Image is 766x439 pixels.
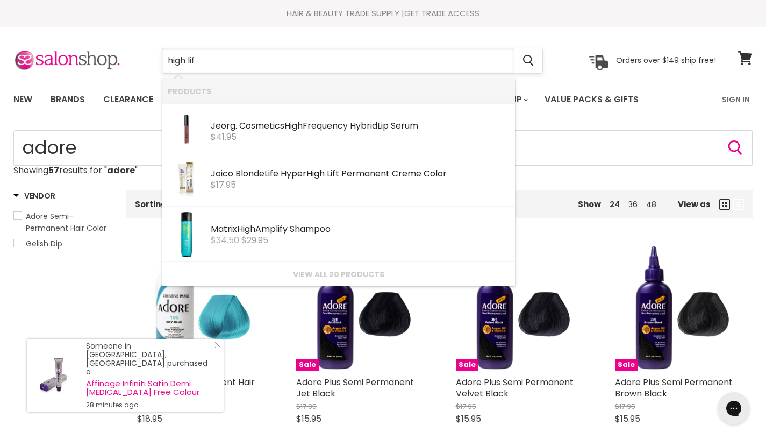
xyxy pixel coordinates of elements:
[162,207,515,262] li: Products: Matrix High Amplify Shampoo
[628,199,638,210] a: 36
[13,238,113,250] a: Gelish Dip
[727,139,744,157] button: Search
[284,119,303,132] b: High
[536,88,647,111] a: Value Packs & Gifts
[162,103,515,151] li: Products: Jeorg. Cosmetics High Frequency Hybrid Lip Serum
[456,244,583,371] img: Adore Plus Semi Permanent Velvet Black
[615,413,640,425] span: $15.95
[276,223,280,235] b: li
[13,166,753,175] p: Showing results for " "
[296,401,317,412] span: $17.95
[615,244,742,371] a: Adore Plus Semi Permanent Brown BlackSale
[211,121,510,132] div: Jeorg. Cosmetics Frequency Hybrid p Serum
[646,199,656,210] a: 48
[107,164,135,176] strong: adore
[306,167,325,180] b: High
[168,270,510,279] a: View all 20 products
[296,359,319,371] span: Sale
[615,359,638,371] span: Sale
[296,413,321,425] span: $15.95
[13,210,113,234] a: Adore Semi-Permanent Hair Color
[610,199,620,210] a: 24
[137,244,264,371] a: Adore Semi Permanent Hair Colour Sky BlueSale
[327,167,332,180] b: Li
[404,8,479,19] a: GET TRADE ACCESS
[578,199,601,210] span: Show
[615,244,742,371] img: Adore Plus Semi Permanent Brown Black
[162,48,543,74] form: Product
[456,401,476,412] span: $17.95
[27,339,81,412] a: Visit product page
[211,224,510,236] div: Matrix Amp fy Shampoo
[296,244,423,371] img: Adore Plus Semi Permanent Jet Black
[5,84,681,115] ul: Main menu
[48,164,59,176] strong: 57
[181,212,192,257] img: Matrix_Total_Results_High_Amplify_Shampoo_300ml_1.webp
[211,131,237,143] span: $41.95
[712,388,755,428] iframe: Gorgias live chat messenger
[5,88,40,111] a: New
[678,200,711,209] span: View as
[86,342,213,409] div: Someone in [GEOGRAPHIC_DATA], [GEOGRAPHIC_DATA] purchased a
[456,413,481,425] span: $15.95
[377,119,383,132] b: Li
[211,169,510,180] div: Joico Blonde fe Hyper ft Permanent Creme Color
[42,88,93,111] a: Brands
[715,88,756,111] a: Sign In
[86,379,213,396] a: Affinage Infiniti Satin Demi [MEDICAL_DATA] Free Colour
[137,244,264,371] img: Adore Semi Permanent Hair Colour Sky Blue
[241,234,268,246] span: $29.95
[26,211,106,233] span: Adore Semi-Permanent Hair Color
[237,223,255,235] b: High
[210,342,221,352] a: Close Notification
[296,244,423,371] a: Adore Plus Semi Permanent Jet BlackSale
[211,179,236,191] span: $17.95
[211,234,239,246] s: $34.50
[162,79,515,103] li: Products
[137,413,162,425] span: $18.95
[456,244,583,371] a: Adore Plus Semi Permanent Velvet BlackSale
[296,376,414,400] a: Adore Plus Semi Permanent Jet Black
[162,262,515,286] li: View All
[456,359,478,371] span: Sale
[264,167,270,180] b: Li
[13,130,753,166] form: Product
[615,376,733,400] a: Adore Plus Semi Permanent Brown Black
[135,200,167,209] label: Sorting
[615,401,635,412] span: $17.95
[13,190,55,201] h3: Vendor
[214,342,221,348] svg: Close Icon
[514,48,542,73] button: Search
[171,157,203,202] img: joico_blonde_life_hyper_high_lift_700x1000_d7e2940e-81ad-4764-a273-bd444c99a2bd.webp
[162,151,515,207] li: Products: Joico Blonde Life Hyper High Lift Permanent Creme Color
[162,48,514,73] input: Search
[168,109,205,146] img: Jeorg-2024-1080x1080_11_200x.jpg
[616,55,716,65] p: Orders over $149 ship free!
[456,376,574,400] a: Adore Plus Semi Permanent Velvet Black
[86,401,213,409] small: 28 minutes ago
[95,88,161,111] a: Clearance
[26,238,62,249] span: Gelish Dip
[13,130,753,166] input: Search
